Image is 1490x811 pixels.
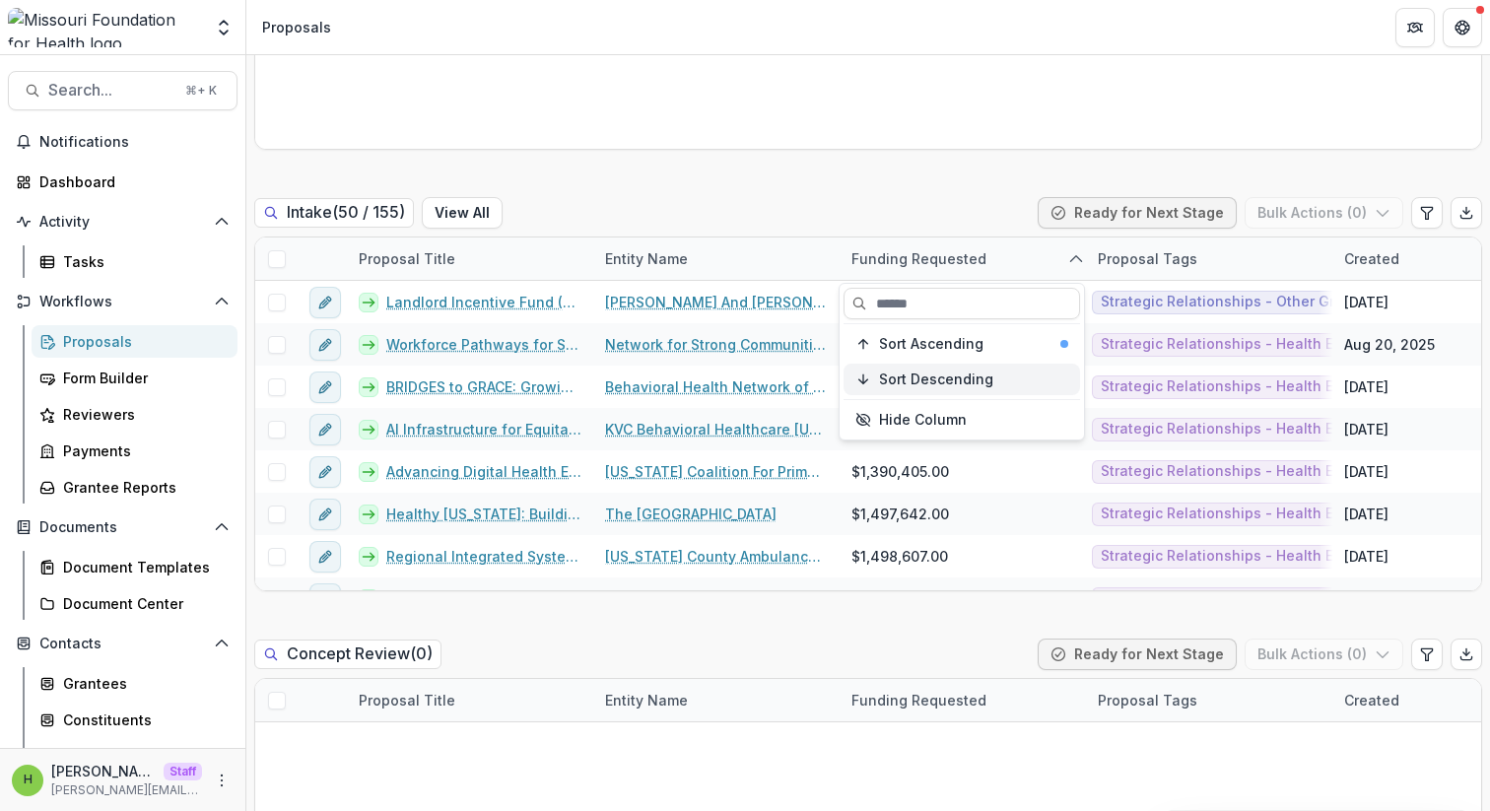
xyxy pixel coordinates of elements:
[32,435,237,467] a: Payments
[63,404,222,425] div: Reviewers
[386,504,581,524] a: Healthy [US_STATE]: Building a Healthcare System Where Everyone Thrives
[593,690,700,710] div: Entity Name
[309,541,341,573] button: edit
[1451,197,1482,229] button: Export table data
[1086,679,1332,721] div: Proposal Tags
[32,362,237,394] a: Form Builder
[347,679,593,721] div: Proposal Title
[181,80,221,101] div: ⌘ + K
[347,248,467,269] div: Proposal Title
[32,325,237,358] a: Proposals
[1086,237,1332,280] div: Proposal Tags
[386,419,581,439] a: AI Infrastructure for Equitable Health Access in [US_STATE]’s [PERSON_NAME] Care System
[1411,197,1443,229] button: Edit table settings
[1332,690,1411,710] div: Created
[386,461,581,482] a: Advancing Digital Health Equity in [US_STATE] through Community-Based Efforts
[8,126,237,158] button: Notifications
[605,376,828,397] a: Behavioral Health Network of [GEOGRAPHIC_DATA][PERSON_NAME]
[840,679,1086,721] div: Funding Requested
[254,198,414,227] h2: Intake ( 50 / 155 )
[386,376,581,397] a: BRIDGES to GRACE: Growing Resilient Aging Communities with Equity
[32,471,237,504] a: Grantee Reports
[8,628,237,659] button: Open Contacts
[51,761,156,781] p: [PERSON_NAME]
[8,166,237,198] a: Dashboard
[1344,546,1388,567] div: [DATE]
[8,8,202,47] img: Missouri Foundation for Health logo
[605,461,828,482] a: [US_STATE] Coalition For Primary Health Care
[851,588,949,609] span: $1,894,005.00
[24,774,33,786] div: Himanshu
[32,551,237,583] a: Document Templates
[8,206,237,237] button: Open Activity
[593,679,840,721] div: Entity Name
[8,71,237,110] button: Search...
[851,461,949,482] span: $1,390,405.00
[8,286,237,317] button: Open Workflows
[39,294,206,310] span: Workflows
[1245,197,1403,229] button: Bulk Actions (0)
[8,511,237,543] button: Open Documents
[1411,639,1443,670] button: Edit table settings
[840,237,1086,280] div: Funding Requested
[164,763,202,780] p: Staff
[63,331,222,352] div: Proposals
[39,171,222,192] div: Dashboard
[1395,8,1435,47] button: Partners
[605,504,777,524] a: The [GEOGRAPHIC_DATA]
[210,8,237,47] button: Open entity switcher
[1068,251,1084,267] svg: sorted ascending
[1443,8,1482,47] button: Get Help
[1344,376,1388,397] div: [DATE]
[844,328,1080,360] button: Sort Ascending
[879,372,993,388] span: Sort Descending
[1344,504,1388,524] div: [DATE]
[63,368,222,388] div: Form Builder
[63,710,222,730] div: Constituents
[309,329,341,361] button: edit
[605,588,755,609] a: Life House Center Inc
[63,477,222,498] div: Grantee Reports
[844,364,1080,395] button: Sort Descending
[254,640,441,668] h2: Concept Review ( 0 )
[63,673,222,694] div: Grantees
[309,499,341,530] button: edit
[39,519,206,536] span: Documents
[851,546,948,567] span: $1,498,607.00
[32,245,237,278] a: Tasks
[309,372,341,403] button: edit
[1086,248,1209,269] div: Proposal Tags
[386,334,581,355] a: Workforce Pathways for Stronger Nonprofits and Healthier Communities: Three Year Project
[605,334,828,355] a: Network for Strong Communities
[63,746,222,767] div: Communications
[347,690,467,710] div: Proposal Title
[1344,588,1388,609] div: [DATE]
[1245,639,1403,670] button: Bulk Actions (0)
[32,667,237,700] a: Grantees
[39,134,230,151] span: Notifications
[840,690,998,710] div: Funding Requested
[63,593,222,614] div: Document Center
[262,17,331,37] div: Proposals
[605,419,828,439] a: KVC Behavioral Healthcare [US_STATE], Inc.
[48,81,173,100] span: Search...
[840,248,998,269] div: Funding Requested
[1344,334,1435,355] div: Aug 20, 2025
[210,769,234,792] button: More
[1344,419,1388,439] div: [DATE]
[593,248,700,269] div: Entity Name
[309,287,341,318] button: edit
[386,292,581,312] a: Landlord Incentive Fund (LIF)
[879,336,983,353] span: Sort Ascending
[254,13,339,41] nav: breadcrumb
[1086,690,1209,710] div: Proposal Tags
[1332,248,1411,269] div: Created
[422,197,503,229] button: View All
[39,636,206,652] span: Contacts
[63,440,222,461] div: Payments
[32,740,237,773] a: Communications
